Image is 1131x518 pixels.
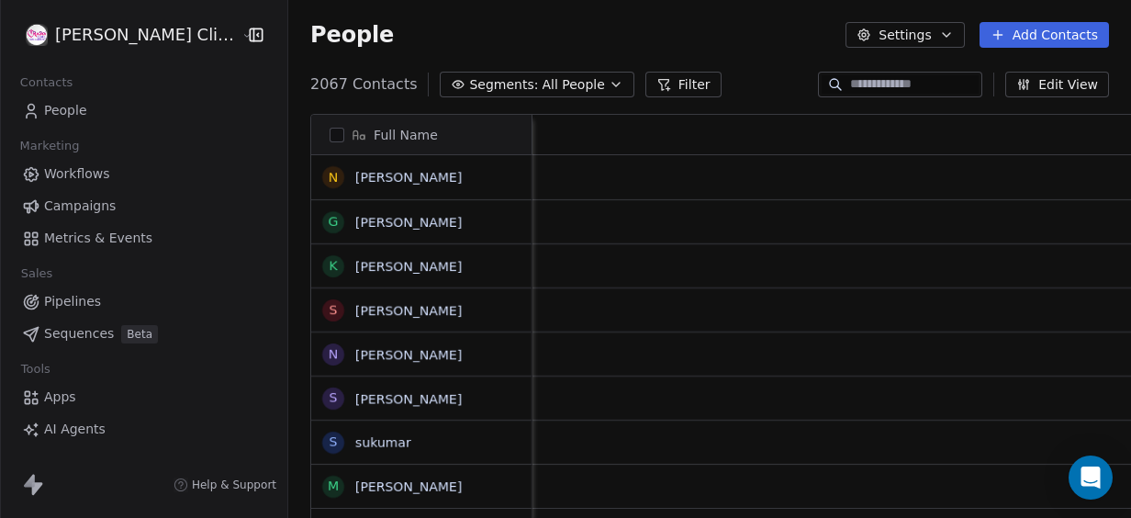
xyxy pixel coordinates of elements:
[44,229,152,248] span: Metrics & Events
[15,223,273,253] a: Metrics & Events
[12,69,81,96] span: Contacts
[355,479,462,494] a: [PERSON_NAME]
[374,126,438,144] span: Full Name
[645,72,722,97] button: Filter
[845,22,964,48] button: Settings
[328,477,339,496] div: M
[15,319,273,349] a: SequencesBeta
[44,292,101,311] span: Pipelines
[44,164,110,184] span: Workflows
[15,159,273,189] a: Workflows
[329,168,338,187] div: N
[192,478,276,492] span: Help & Support
[55,23,237,47] span: [PERSON_NAME] Clinic External
[13,260,61,287] span: Sales
[310,73,417,96] span: 2067 Contacts
[44,388,76,407] span: Apps
[355,259,462,274] a: [PERSON_NAME]
[330,433,338,452] div: s
[1005,72,1109,97] button: Edit View
[15,96,273,126] a: People
[44,324,114,343] span: Sequences
[330,256,338,276] div: K
[311,115,532,154] div: Full Name
[174,478,276,492] a: Help & Support
[121,325,158,343] span: Beta
[355,347,462,362] a: [PERSON_NAME]
[22,19,228,51] button: [PERSON_NAME] Clinic External
[355,170,462,185] a: [PERSON_NAME]
[1069,456,1113,500] div: Open Intercom Messenger
[980,22,1109,48] button: Add Contacts
[15,382,273,412] a: Apps
[330,300,338,320] div: S
[26,24,48,46] img: RASYA-Clinic%20Circle%20icon%20Transparent.png
[329,212,339,231] div: G
[355,435,411,450] a: sukumar
[15,414,273,445] a: AI Agents
[355,391,462,406] a: [PERSON_NAME]
[310,21,394,49] span: People
[355,303,462,318] a: [PERSON_NAME]
[44,420,106,439] span: AI Agents
[469,75,538,95] span: Segments:
[329,344,338,364] div: N
[44,197,116,216] span: Campaigns
[13,355,58,383] span: Tools
[15,191,273,221] a: Campaigns
[330,388,338,408] div: S
[12,132,87,160] span: Marketing
[355,215,462,230] a: [PERSON_NAME]
[543,75,605,95] span: All People
[15,287,273,317] a: Pipelines
[44,101,87,120] span: People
